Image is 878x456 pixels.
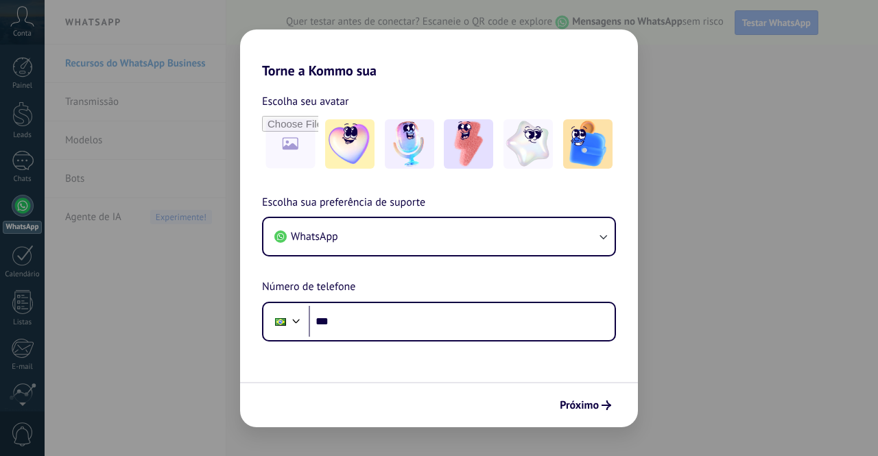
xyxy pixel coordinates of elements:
[268,307,294,336] div: Brazil: + 55
[262,278,355,296] span: Número de telefone
[263,218,615,255] button: WhatsApp
[554,394,617,417] button: Próximo
[563,119,613,169] img: -5.jpeg
[560,400,599,410] span: Próximo
[385,119,434,169] img: -2.jpeg
[262,194,425,212] span: Escolha sua preferência de suporte
[240,29,638,79] h2: Torne a Kommo sua
[262,93,349,110] span: Escolha seu avatar
[503,119,553,169] img: -4.jpeg
[444,119,493,169] img: -3.jpeg
[291,230,338,243] span: WhatsApp
[325,119,375,169] img: -1.jpeg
